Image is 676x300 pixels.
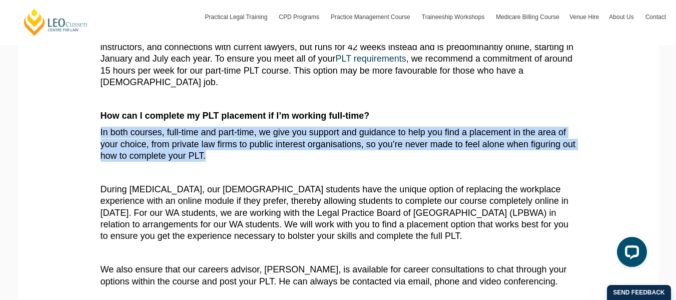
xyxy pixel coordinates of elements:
[640,3,671,32] a: Contact
[101,264,576,287] p: We also ensure that our careers advisor, [PERSON_NAME], is available for career consultations to ...
[200,3,274,32] a: Practical Legal Training
[23,8,89,37] a: [PERSON_NAME] Centre for Law
[101,111,370,121] strong: How can I complete my PLT placement if I’m working full-time?
[417,3,491,32] a: Traineeship Workshops
[101,18,576,88] p: However, for this reason we also offer a part-time practical legal training program for anyone wh...
[491,3,564,32] a: Medicare Billing Course
[609,233,651,275] iframe: LiveChat chat widget
[101,184,576,242] p: During [MEDICAL_DATA], our [DEMOGRAPHIC_DATA] students have the unique option of replacing the wo...
[274,3,326,32] a: CPD Programs
[101,127,576,162] p: In both courses, full-time and part-time, we give you support and guidance to help you find a pla...
[326,3,417,32] a: Practice Management Course
[564,3,604,32] a: Venue Hire
[335,54,406,64] a: PLT requirements
[604,3,640,32] a: About Us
